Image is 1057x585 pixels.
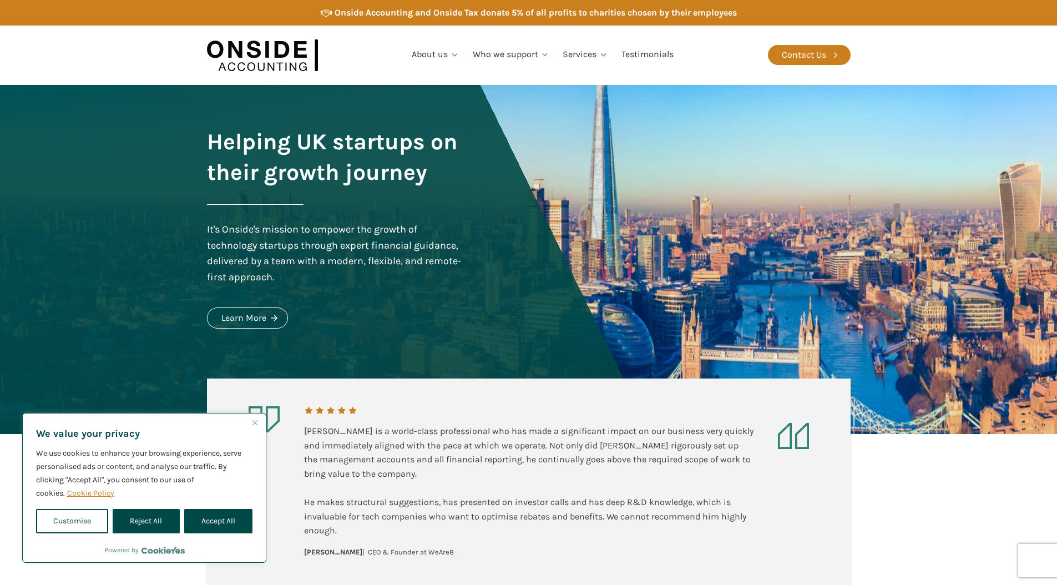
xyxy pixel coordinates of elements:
[405,36,466,74] a: About us
[141,547,185,554] a: Visit CookieYes website
[304,547,454,558] div: | CEO & Founder at WeAre8
[248,416,261,429] button: Close
[67,488,115,498] a: Cookie Policy
[104,544,185,556] div: Powered by
[221,311,266,325] div: Learn More
[113,509,179,533] button: Reject All
[207,221,464,285] div: It's Onside's mission to empower the growth of technology startups through expert financial guida...
[304,424,753,538] div: [PERSON_NAME] is a world-class professional who has made a significant impact on our business ver...
[207,34,318,77] img: Onside Accounting
[304,548,362,556] b: [PERSON_NAME]
[556,36,615,74] a: Services
[207,307,288,329] a: Learn More
[782,48,826,62] div: Contact Us
[184,509,252,533] button: Accept All
[768,45,851,65] a: Contact Us
[615,36,680,74] a: Testimonials
[22,413,266,563] div: We value your privacy
[36,427,252,440] p: We value your privacy
[36,509,108,533] button: Customise
[36,447,252,500] p: We use cookies to enhance your browsing experience, serve personalised ads or content, and analys...
[335,6,737,20] div: Onside Accounting and Onside Tax donate 5% of all profits to charities chosen by their employees
[252,420,257,425] img: Close
[207,127,464,188] h1: Helping UK startups on their growth journey
[466,36,557,74] a: Who we support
